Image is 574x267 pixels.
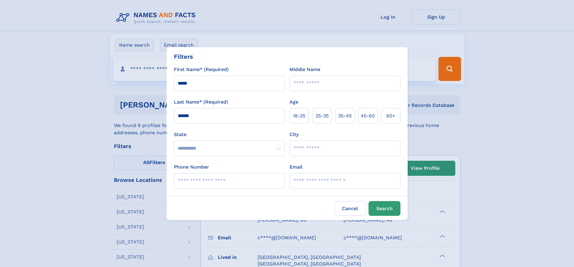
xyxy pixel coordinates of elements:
[361,112,375,120] span: 45‑60
[174,66,229,73] label: First Name* (Required)
[338,112,352,120] span: 35‑45
[334,201,366,216] label: Cancel
[174,52,193,61] div: Filters
[174,131,285,138] label: State
[315,112,329,120] span: 25‑35
[174,163,209,171] label: Phone Number
[174,98,228,106] label: Last Name* (Required)
[386,112,395,120] span: 60+
[293,112,305,120] span: 18‑25
[369,201,400,216] button: Search
[290,98,298,106] label: Age
[290,66,320,73] label: Middle Name
[290,163,303,171] label: Email
[290,131,299,138] label: City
